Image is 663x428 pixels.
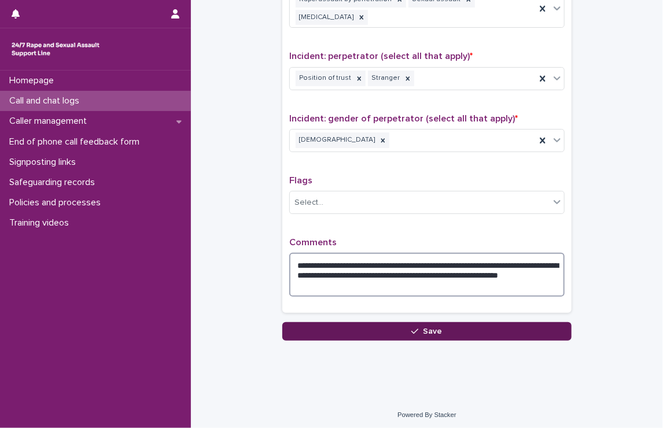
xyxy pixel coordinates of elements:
[5,95,89,106] p: Call and chat logs
[423,327,443,335] span: Save
[296,10,355,25] div: [MEDICAL_DATA]
[5,116,96,127] p: Caller management
[5,75,63,86] p: Homepage
[289,51,473,61] span: Incident: perpetrator (select all that apply)
[289,176,312,185] span: Flags
[5,136,149,147] p: End of phone call feedback form
[5,217,78,228] p: Training videos
[5,197,110,208] p: Policies and processes
[5,177,104,188] p: Safeguarding records
[294,197,323,209] div: Select...
[368,71,402,86] div: Stranger
[289,114,518,123] span: Incident: gender of perpetrator (select all that apply)
[9,38,102,61] img: rhQMoQhaT3yELyF149Cw
[296,132,377,148] div: [DEMOGRAPHIC_DATA]
[397,411,456,418] a: Powered By Stacker
[5,157,85,168] p: Signposting links
[296,71,353,86] div: Position of trust
[289,238,337,247] span: Comments
[282,322,572,341] button: Save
